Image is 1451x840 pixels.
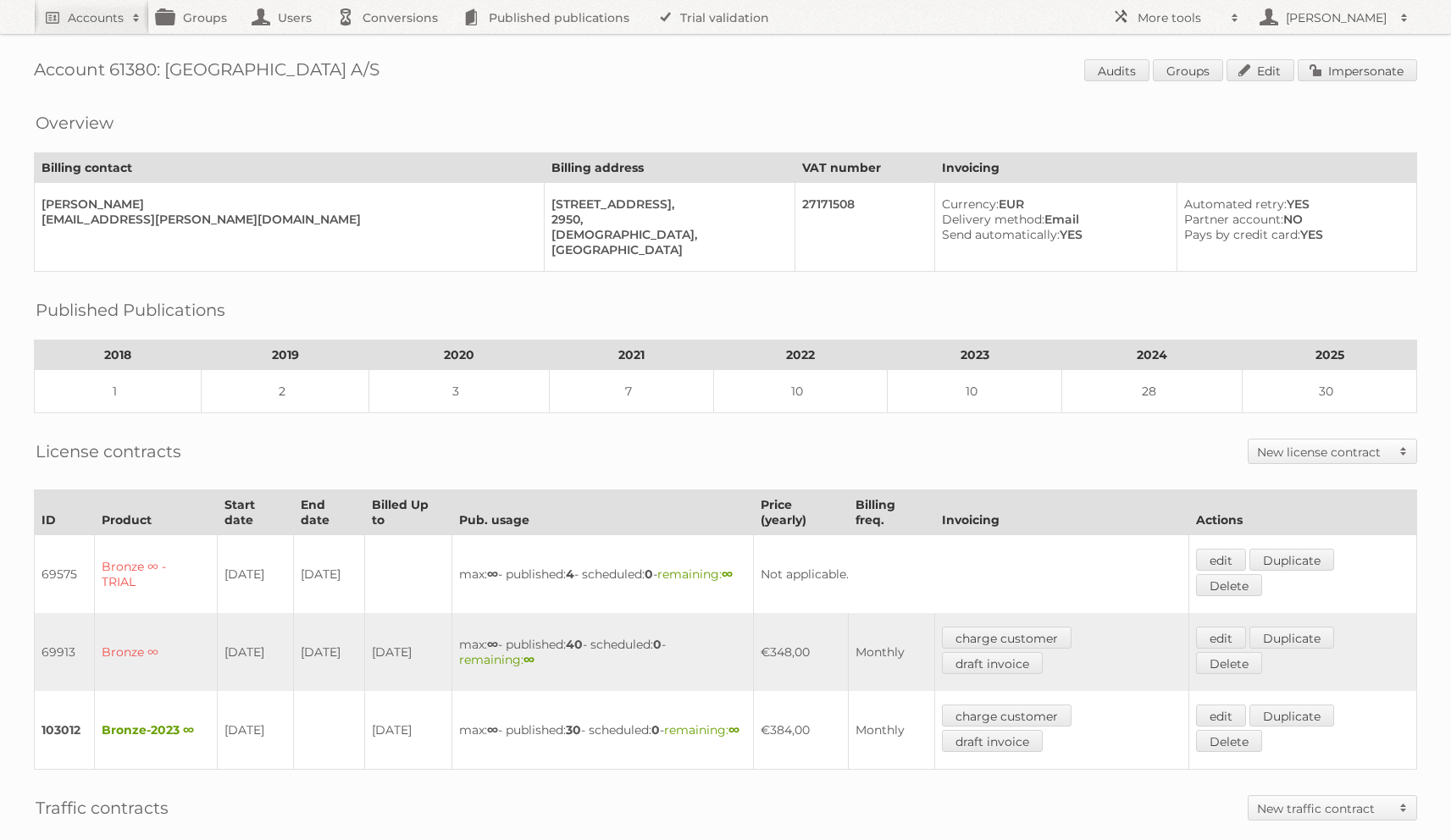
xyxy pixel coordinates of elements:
strong: ∞ [487,637,498,652]
h2: [PERSON_NAME] [1282,9,1392,26]
th: Invoicing [934,153,1417,183]
th: End date [294,490,365,535]
h2: Traffic contracts [36,795,169,821]
th: 2018 [35,340,202,370]
a: draft invoice [942,730,1043,752]
a: Duplicate [1249,705,1334,727]
td: max: - published: - scheduled: - [452,613,754,691]
td: 69913 [35,613,95,691]
td: [DATE] [294,535,365,614]
strong: 40 [566,637,583,652]
a: New traffic contract [1249,796,1416,820]
a: charge customer [942,627,1072,649]
td: 69575 [35,535,95,614]
th: Billing contact [35,153,545,183]
td: 3 [368,370,550,413]
td: Monthly [849,613,935,691]
td: 7 [550,370,713,413]
h2: Published Publications [36,297,225,323]
td: 2 [202,370,368,413]
td: [DATE] [294,613,365,691]
th: Price (yearly) [754,490,849,535]
td: max: - published: - scheduled: - [452,691,754,770]
th: 2019 [202,340,368,370]
td: [DATE] [365,613,452,691]
td: 10 [713,370,888,413]
a: Delete [1196,730,1262,752]
td: [DATE] [217,535,294,614]
td: Not applicable. [754,535,1188,614]
div: [PERSON_NAME] [42,196,530,212]
td: Bronze ∞ [95,613,218,691]
td: 10 [888,370,1062,413]
strong: 4 [566,566,574,582]
td: max: - published: - scheduled: - [452,535,754,614]
td: Bronze-2023 ∞ [95,691,218,770]
td: Monthly [849,691,935,770]
td: 1 [35,370,202,413]
div: EUR [942,196,1163,212]
span: remaining: [664,722,739,738]
span: Currency: [942,196,999,212]
strong: ∞ [722,566,733,582]
td: 30 [1243,370,1417,413]
strong: 0 [651,722,660,738]
td: €348,00 [754,613,849,691]
div: [STREET_ADDRESS], [551,196,780,212]
h2: New traffic contract [1257,800,1391,817]
span: remaining: [459,652,534,667]
div: YES [1184,196,1403,212]
a: edit [1196,549,1246,571]
th: VAT number [795,153,934,183]
a: New license contract [1249,439,1416,463]
th: Product [95,490,218,535]
th: Actions [1188,490,1416,535]
h2: More tools [1138,9,1222,26]
td: 27171508 [795,183,934,272]
a: edit [1196,705,1246,727]
th: Start date [217,490,294,535]
strong: 0 [653,637,662,652]
div: [EMAIL_ADDRESS][PERSON_NAME][DOMAIN_NAME] [42,212,530,227]
td: [DATE] [365,691,452,770]
div: Email [942,212,1163,227]
th: 2022 [713,340,888,370]
a: Groups [1153,59,1223,81]
span: Send automatically: [942,227,1060,242]
td: 103012 [35,691,95,770]
th: 2021 [550,340,713,370]
a: Edit [1227,59,1294,81]
td: Bronze ∞ - TRIAL [95,535,218,614]
span: Partner account: [1184,212,1283,227]
strong: 0 [645,566,653,582]
td: [DATE] [217,691,294,770]
span: Toggle [1391,439,1416,463]
strong: ∞ [728,722,739,738]
th: Billed Up to [365,490,452,535]
div: [DEMOGRAPHIC_DATA], [551,227,780,242]
div: YES [1184,227,1403,242]
th: Billing address [545,153,795,183]
div: NO [1184,212,1403,227]
span: Toggle [1391,796,1416,820]
h2: Accounts [68,9,124,26]
span: Delivery method: [942,212,1044,227]
th: ID [35,490,95,535]
a: charge customer [942,705,1072,727]
a: Duplicate [1249,627,1334,649]
h2: Overview [36,110,114,135]
th: 2020 [368,340,550,370]
a: edit [1196,627,1246,649]
th: 2023 [888,340,1062,370]
strong: ∞ [487,722,498,738]
td: 28 [1061,370,1243,413]
span: remaining: [657,566,733,582]
a: Delete [1196,574,1262,596]
a: Delete [1196,652,1262,674]
strong: ∞ [523,652,534,667]
a: Impersonate [1298,59,1417,81]
div: YES [942,227,1163,242]
th: Billing freq. [849,490,935,535]
a: Audits [1084,59,1149,81]
th: Pub. usage [452,490,754,535]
